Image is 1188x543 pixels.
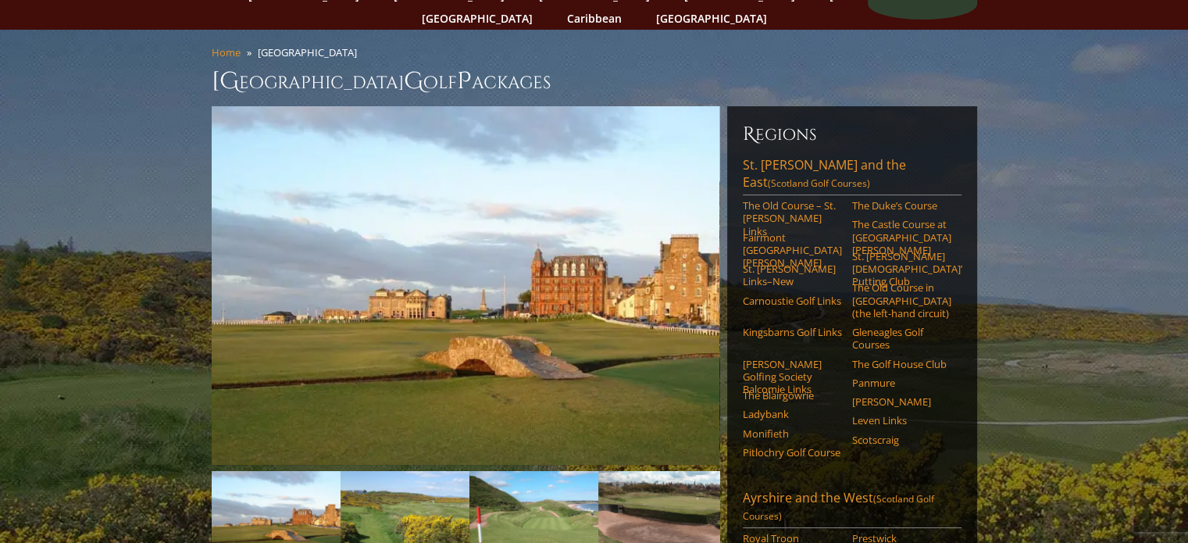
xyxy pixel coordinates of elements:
[743,199,842,238] a: The Old Course – St. [PERSON_NAME] Links
[852,326,951,352] a: Gleneagles Golf Courses
[743,263,842,288] a: St. [PERSON_NAME] Links–New
[768,177,870,190] span: (Scotland Golf Courses)
[852,395,951,408] a: [PERSON_NAME]
[852,218,951,256] a: The Castle Course at [GEOGRAPHIC_DATA][PERSON_NAME]
[743,492,934,523] span: (Scotland Golf Courses)
[648,7,775,30] a: [GEOGRAPHIC_DATA]
[743,295,842,307] a: Carnoustie Golf Links
[852,358,951,370] a: The Golf House Club
[852,250,951,288] a: St. [PERSON_NAME] [DEMOGRAPHIC_DATA]’ Putting Club
[457,66,472,97] span: P
[743,122,961,147] h6: Regions
[212,66,977,97] h1: [GEOGRAPHIC_DATA] olf ackages
[559,7,630,30] a: Caribbean
[743,389,842,402] a: The Blairgowrie
[404,66,423,97] span: G
[852,377,951,389] a: Panmure
[852,434,951,446] a: Scotscraig
[743,231,842,270] a: Fairmont [GEOGRAPHIC_DATA][PERSON_NAME]
[743,326,842,338] a: Kingsbarns Golf Links
[852,414,951,427] a: Leven Links
[743,446,842,459] a: Pitlochry Golf Course
[852,281,951,320] a: The Old Course in [GEOGRAPHIC_DATA] (the left-hand circuit)
[212,45,241,59] a: Home
[743,156,961,195] a: St. [PERSON_NAME] and the East(Scotland Golf Courses)
[743,408,842,420] a: Ladybank
[258,45,363,59] li: [GEOGRAPHIC_DATA]
[852,199,951,212] a: The Duke’s Course
[414,7,540,30] a: [GEOGRAPHIC_DATA]
[743,427,842,440] a: Monifieth
[743,358,842,396] a: [PERSON_NAME] Golfing Society Balcomie Links
[743,489,961,528] a: Ayrshire and the West(Scotland Golf Courses)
